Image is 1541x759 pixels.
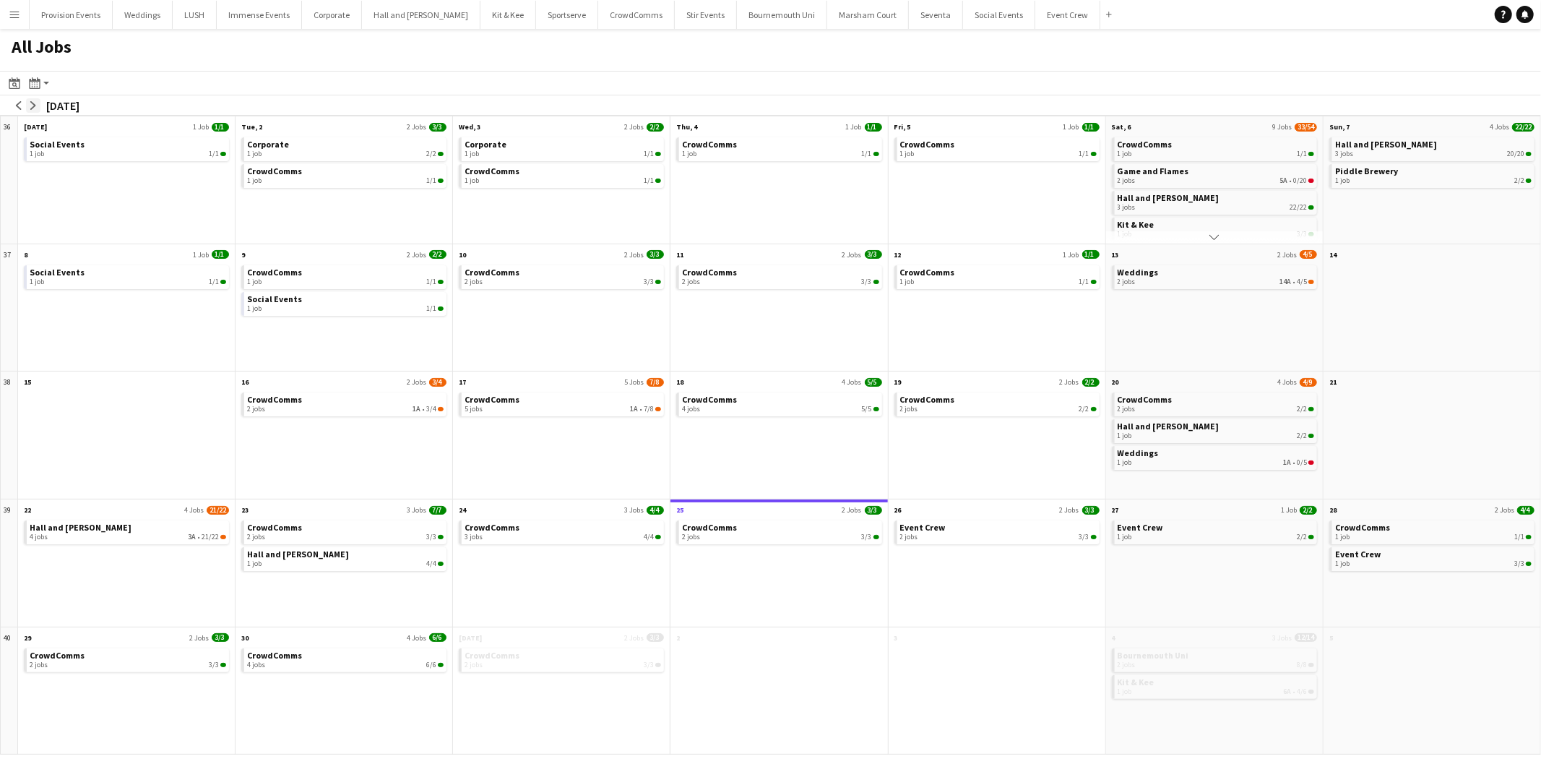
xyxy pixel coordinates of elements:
span: CrowdComms [465,522,519,533]
button: Provision Events [30,1,113,29]
span: CrowdComms [465,267,519,278]
span: 4 Jobs [1277,377,1297,387]
span: 11 [676,250,683,260]
span: Piddle Brewery [1335,166,1398,176]
span: 1 job [1118,432,1132,440]
span: 2 jobs [1118,405,1136,413]
span: 18 [676,377,683,387]
a: CrowdComms1 job1/1 [247,265,444,286]
span: 1/1 [655,179,661,183]
a: CrowdComms1 job1/1 [900,137,1097,158]
span: 2/2 [1297,533,1307,541]
span: 6A [1283,687,1291,696]
button: CrowdComms [598,1,675,29]
span: 1 job [247,559,262,568]
a: Social Events1 job1/1 [30,137,226,158]
a: Event Crew2 jobs3/3 [900,520,1097,541]
span: 2 jobs [682,278,700,286]
span: 1A [1283,458,1291,467]
span: 3/3 [426,533,436,541]
span: Kit & Kee [1118,219,1154,230]
span: 0/20 [1293,176,1307,185]
span: 33/54 [1295,123,1317,132]
span: 1A [630,405,638,413]
span: 1/1 [209,150,219,158]
span: 3/4 [429,378,446,387]
span: 1/1 [1297,150,1307,158]
span: 1 job [247,304,262,313]
span: 2 jobs [247,405,265,413]
div: • [1118,176,1314,185]
span: 1/1 [212,250,229,259]
span: 22 [24,505,31,515]
span: Event Crew [900,522,946,533]
span: 1/1 [438,280,444,284]
span: 2/2 [426,150,436,158]
span: 4/4 [647,506,664,515]
a: Weddings1 job1A•0/5 [1118,446,1314,467]
span: 3/3 [644,661,654,669]
span: CrowdComms [682,267,737,278]
span: 22/22 [1290,203,1307,212]
span: Sat, 6 [1112,122,1131,132]
span: Hall and Woodhouse [30,522,131,533]
div: • [1118,458,1314,467]
a: CrowdComms1 job1/1 [247,164,444,185]
span: 3/3 [647,250,664,259]
span: CrowdComms [1335,522,1390,533]
span: 3 Jobs [624,505,644,515]
span: 3/4 [438,407,444,411]
span: 4 jobs [247,661,265,669]
span: CrowdComms [1118,139,1173,150]
span: 1/1 [220,280,226,284]
span: CrowdComms [465,394,519,405]
span: 3/3 [862,278,872,286]
a: Corporate1 job1/1 [465,137,661,158]
button: Corporate [302,1,362,29]
span: 2/2 [1526,179,1532,183]
span: Event Crew [1118,522,1163,533]
a: CrowdComms5 jobs1A•7/8 [465,393,661,413]
span: 1 Job [1281,505,1297,515]
span: CrowdComms [682,139,737,150]
span: Sun, 7 [1329,122,1350,132]
a: Hall and [PERSON_NAME]3 jobs22/22 [1118,191,1314,212]
span: 12 [894,250,902,260]
span: Tue, 2 [241,122,262,132]
span: 3/3 [862,533,872,541]
span: 19 [894,377,902,387]
span: CrowdComms [682,394,737,405]
span: 1 job [1335,533,1350,541]
span: 1/1 [865,123,882,132]
span: Event Crew [1335,549,1381,559]
span: 2 jobs [247,533,265,541]
span: 5/5 [865,378,882,387]
button: Seventa [909,1,963,29]
span: 22/22 [1308,205,1314,210]
span: 14A [1279,278,1291,286]
a: CrowdComms4 jobs5/5 [682,393,879,413]
span: 3/4 [426,405,436,413]
button: LUSH [173,1,217,29]
span: 3A [188,533,196,541]
span: 20/20 [1526,152,1532,156]
span: 1/1 [438,306,444,311]
a: CrowdComms2 jobs3/3 [682,520,879,541]
span: 2 jobs [900,533,918,541]
span: 1/1 [209,278,219,286]
span: 1/1 [862,150,872,158]
span: 14 [1329,250,1337,260]
span: Bournemouth Uni [1118,650,1189,661]
button: Weddings [113,1,173,29]
a: CrowdComms1 job1/1 [682,137,879,158]
span: Social Events [30,139,85,150]
a: CrowdComms2 jobs3/3 [465,648,661,669]
span: 1/1 [1079,278,1089,286]
span: 15 [24,377,31,387]
div: 38 [1,372,18,499]
span: 2 jobs [1118,278,1136,286]
span: 7/8 [644,405,654,413]
span: CrowdComms [900,139,955,150]
span: 1 Job [193,250,209,260]
span: Corporate [247,139,289,150]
